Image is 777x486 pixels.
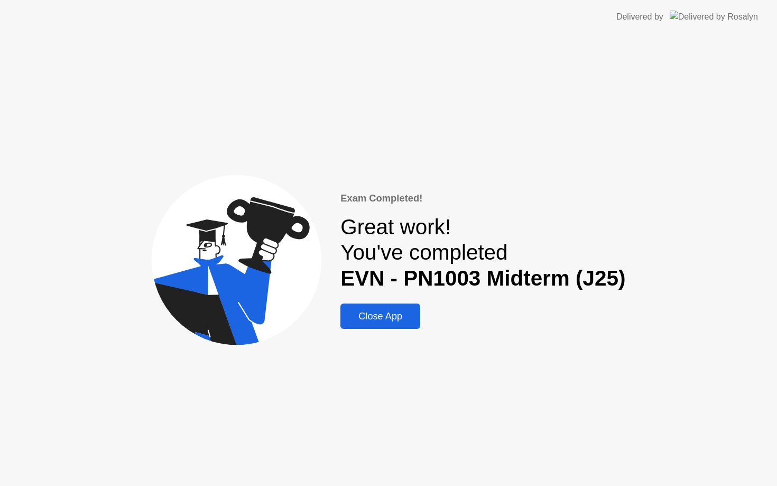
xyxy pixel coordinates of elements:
[616,11,663,23] div: Delivered by
[340,191,625,206] div: Exam Completed!
[344,311,417,322] div: Close App
[340,304,420,329] button: Close App
[670,11,758,23] img: Delivered by Rosalyn
[340,266,625,290] b: EVN - PN1003 Midterm (J25)
[340,214,625,291] div: Great work! You've completed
